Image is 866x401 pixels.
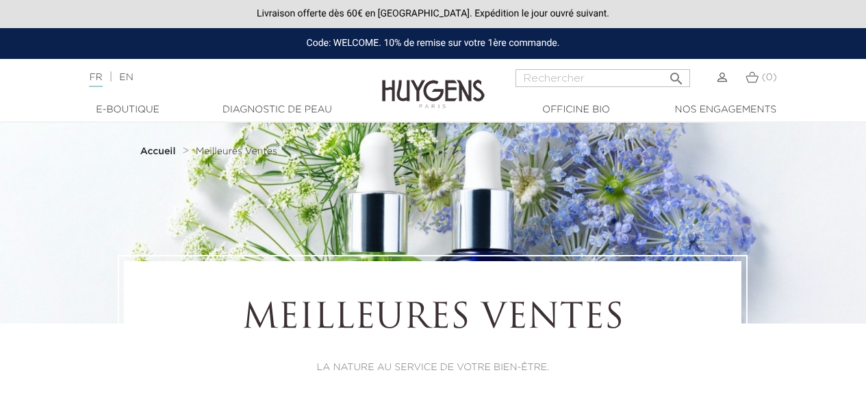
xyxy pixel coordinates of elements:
input: Rechercher [515,69,690,87]
i:  [668,66,685,83]
span: Meilleures Ventes [196,147,277,156]
a: Diagnostic de peau [209,103,346,117]
span: (0) [762,73,777,82]
a: FR [89,73,102,87]
p: LA NATURE AU SERVICE DE VOTRE BIEN-ÊTRE. [162,361,704,375]
img: Huygens [382,58,485,110]
a: EN [119,73,133,82]
a: Nos engagements [657,103,794,117]
a: Officine Bio [508,103,645,117]
strong: Accueil [140,147,176,156]
a: Accueil [140,146,179,157]
a: E-Boutique [60,103,196,117]
h1: Meilleures Ventes [162,299,704,340]
div: | [82,69,351,86]
button:  [664,65,689,84]
a: Meilleures Ventes [196,146,277,157]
